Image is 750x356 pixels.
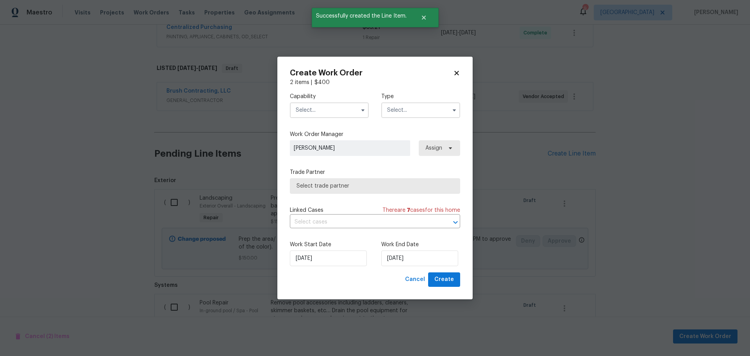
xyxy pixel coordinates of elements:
h2: Create Work Order [290,69,453,77]
span: Linked Cases [290,206,323,214]
input: Select... [381,102,460,118]
button: Close [411,10,437,25]
span: [PERSON_NAME] [294,144,406,152]
input: M/D/YYYY [381,250,458,266]
label: Work Order Manager [290,131,460,138]
span: $ 400 [314,80,330,85]
input: Select... [290,102,369,118]
button: Show options [358,106,368,115]
label: Work End Date [381,241,460,249]
button: Create [428,272,460,287]
label: Work Start Date [290,241,369,249]
button: Open [450,217,461,228]
span: Select trade partner [296,182,454,190]
label: Capability [290,93,369,100]
span: Assign [425,144,442,152]
span: 7 [407,208,410,213]
span: There are case s for this home [382,206,460,214]
label: Trade Partner [290,168,460,176]
button: Show options [450,106,459,115]
div: 2 items | [290,79,460,86]
input: M/D/YYYY [290,250,367,266]
input: Select cases [290,216,438,228]
span: Cancel [405,275,425,284]
label: Type [381,93,460,100]
button: Cancel [402,272,428,287]
span: Successfully created the Line Item. [312,8,411,24]
span: Create [434,275,454,284]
